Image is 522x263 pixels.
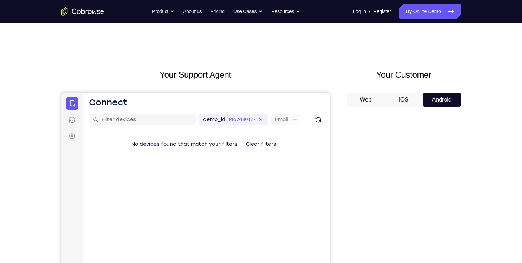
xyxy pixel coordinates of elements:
[347,68,461,81] h2: Your Customer
[399,4,461,19] a: Try Online Demo
[271,4,300,19] button: Resources
[152,4,174,19] button: Product
[61,68,330,81] h2: Your Support Agent
[210,4,224,19] a: Pricing
[369,7,370,16] span: /
[70,48,177,55] span: No devices found that match your filters.
[233,4,263,19] button: Use Cases
[385,93,423,107] button: iOS
[123,215,167,229] button: 6-digit code
[373,4,391,19] a: Register
[423,93,461,107] button: Android
[347,93,385,107] button: Web
[183,4,202,19] a: About us
[61,7,104,16] a: Go to the home page
[179,45,221,59] button: Clear filters
[353,4,366,19] a: Log In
